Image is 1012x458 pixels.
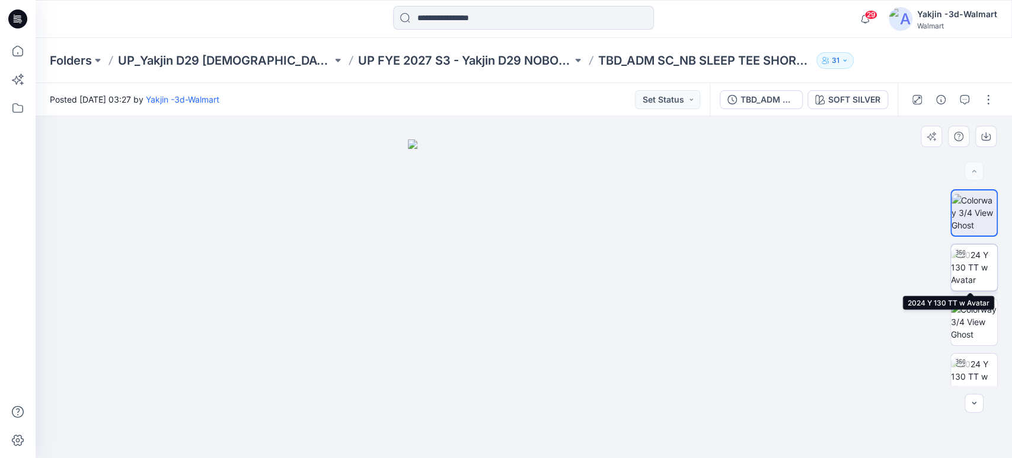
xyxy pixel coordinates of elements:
[828,93,880,106] div: SOFT SILVER
[807,90,888,109] button: SOFT SILVER
[816,52,854,69] button: 31
[408,139,639,458] img: eyJhbGciOiJIUzI1NiIsImtpZCI6IjAiLCJzbHQiOiJzZXMiLCJ0eXAiOiJKV1QifQ.eyJkYXRhIjp7InR5cGUiOiJzdG9yYW...
[889,7,912,31] img: avatar
[931,90,950,109] button: Details
[358,52,572,69] a: UP FYE 2027 S3 - Yakjin D29 NOBO [DEMOGRAPHIC_DATA] Sleepwear
[598,52,812,69] p: TBD_ADM SC_NB SLEEP TEE SHORT SET
[146,94,219,104] a: Yakjin -3d-Walmart
[917,7,997,21] div: Yakjin -3d-Walmart
[917,21,997,30] div: Walmart
[118,52,332,69] a: UP_Yakjin D29 [DEMOGRAPHIC_DATA] Sleep
[951,358,997,395] img: 2024 Y 130 TT w Avatar
[951,303,997,341] img: Colorway 3/4 View Ghost
[720,90,803,109] button: TBD_ADM SC_NB SLEEP TEE SHORT SET
[831,54,839,67] p: 31
[952,194,997,231] img: Colorway 3/4 View Ghost
[740,93,795,106] div: TBD_ADM SC_NB SLEEP TEE SHORT SET
[864,10,877,20] span: 29
[951,249,997,286] img: 2024 Y 130 TT w Avatar
[50,93,219,106] span: Posted [DATE] 03:27 by
[50,52,92,69] a: Folders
